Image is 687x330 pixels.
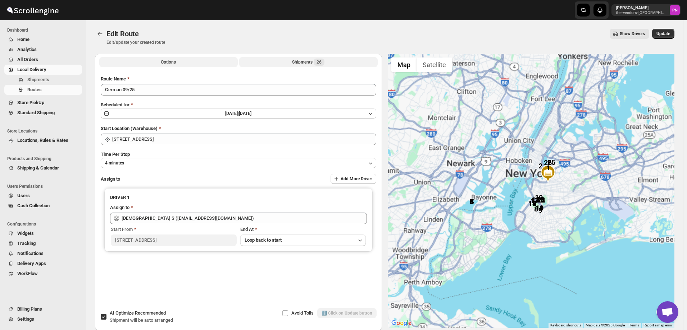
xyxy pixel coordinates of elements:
[106,39,165,45] p: Edit/update your created route
[239,57,378,67] button: Selected Shipments
[652,29,674,39] button: Update
[291,310,314,316] span: Avoid Tolls
[95,70,382,296] div: All Route Options
[541,163,555,177] div: 26
[27,77,49,82] span: Shipments
[101,108,376,118] button: [DATE]|[DATE]
[7,221,83,227] span: Configurations
[17,316,34,322] span: Settings
[534,200,548,214] div: 24
[643,323,672,327] a: Report a map error
[532,208,547,222] div: 11
[17,47,37,52] span: Analytics
[4,45,82,55] button: Analytics
[99,57,238,67] button: All Route Options
[110,310,166,316] span: AI Optimize
[541,168,555,182] div: 1
[331,174,376,184] button: Add More Driver
[4,228,82,238] button: Widgets
[657,301,678,323] div: Open chat
[110,317,173,323] span: Shipment will be auto arranged
[101,102,129,107] span: Scheduled for
[17,37,29,42] span: Home
[135,310,166,316] span: Recommended
[27,87,42,92] span: Routes
[532,197,546,212] div: 19
[7,183,83,189] span: Users Permissions
[4,259,82,269] button: Delivery Apps
[17,138,68,143] span: Locations, Rules & Rates
[110,204,129,211] div: Assign to
[101,126,158,131] span: Start Location (Warehouse)
[616,5,667,11] p: [PERSON_NAME]
[390,319,413,328] a: Open this area in Google Maps (opens a new window)
[239,111,251,116] span: [DATE]
[656,31,670,37] span: Update
[240,234,366,246] button: Loop back to start
[529,209,543,223] div: 8
[101,176,120,182] span: Assign to
[17,203,50,208] span: Cash Collection
[17,57,38,62] span: All Orders
[629,323,639,327] a: Terms (opens in new tab)
[7,27,83,33] span: Dashboard
[527,201,542,215] div: 17
[292,59,324,66] div: Shipments
[533,210,547,225] div: 9
[417,57,452,72] button: Show satellite imagery
[4,163,82,173] button: Shipping & Calendar
[610,29,649,39] button: Show Drivers
[4,75,82,85] button: Shipments
[464,202,479,216] div: 7
[17,100,44,105] span: Store PickUp
[105,160,124,166] span: 4 minutes
[620,31,645,37] span: Show Drivers
[17,261,46,266] span: Delivery Apps
[225,111,239,116] span: [DATE] |
[17,231,34,236] span: Widgets
[101,158,376,168] button: 4 minutes
[110,194,367,201] h3: DRIVER 1
[550,323,581,328] button: Keyboard shortcuts
[6,1,60,19] img: ScrollEngine
[17,306,42,312] span: Billing Plans
[4,135,82,145] button: Locations, Rules & Rates
[111,227,133,232] span: Start From
[240,226,366,233] div: End At
[17,251,44,256] span: Notifications
[528,200,543,214] div: 18
[101,84,376,96] input: Eg: Bengaluru Route
[4,191,82,201] button: Users
[672,8,678,13] text: PN
[4,55,82,65] button: All Orders
[656,305,671,319] button: Map camera controls
[122,213,367,224] input: Search assignee
[17,165,59,171] span: Shipping & Calendar
[4,269,82,279] button: WorkFlow
[4,314,82,324] button: Settings
[17,193,30,198] span: Users
[4,248,82,259] button: Notifications
[4,34,82,45] button: Home
[4,304,82,314] button: Billing Plans
[95,29,105,39] button: Routes
[616,11,667,15] p: the-vendors-[GEOGRAPHIC_DATA]
[245,237,282,243] span: Loop back to start
[4,238,82,248] button: Tracking
[341,176,372,182] span: Add More Driver
[391,57,417,72] button: Show street map
[390,319,413,328] img: Google
[670,5,680,15] span: Pramod Nair
[4,85,82,95] button: Routes
[611,4,681,16] button: User menu
[17,110,55,115] span: Standard Shipping
[317,59,322,65] span: 26
[7,156,83,162] span: Products and Shipping
[17,67,46,72] span: Local Delivery
[17,271,38,276] span: WorkFlow
[161,59,176,65] span: Options
[106,29,139,38] span: Edit Route
[525,204,540,218] div: 16
[586,323,625,327] span: Map data ©2025 Google
[4,201,82,211] button: Cash Collection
